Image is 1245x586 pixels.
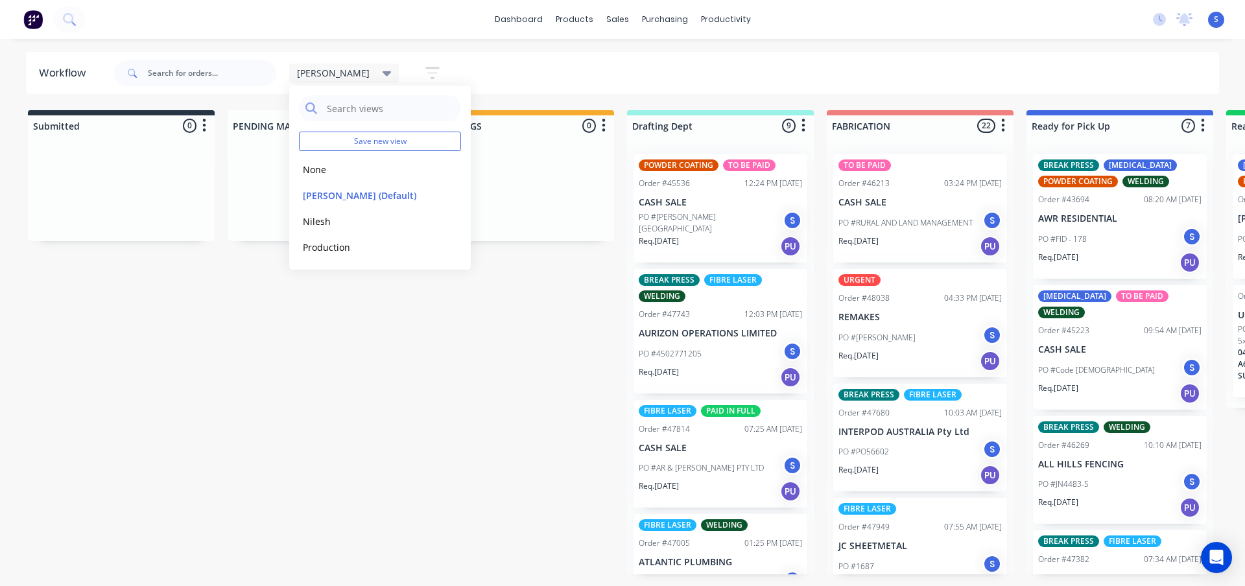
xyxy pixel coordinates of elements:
[783,342,802,361] div: S
[1116,290,1168,302] div: TO BE PAID
[1104,535,1161,547] div: FIBRE LASER
[838,427,1002,438] p: INTERPOD AUSTRALIA Pty Ltd
[783,211,802,230] div: S
[1182,358,1202,377] div: S
[838,159,891,171] div: TO BE PAID
[1033,285,1207,410] div: [MEDICAL_DATA]TO BE PAIDWELDINGOrder #4522309:54 AM [DATE]CASH SALEPO #Code [DEMOGRAPHIC_DATA]SRe...
[1038,459,1202,470] p: ALL HILLS FENCING
[944,178,1002,189] div: 03:24 PM [DATE]
[639,178,690,189] div: Order #45536
[1038,554,1089,565] div: Order #47382
[1180,383,1200,404] div: PU
[783,456,802,475] div: S
[694,10,757,29] div: productivity
[299,214,437,229] button: Nilesh
[639,405,696,417] div: FIBRE LASER
[744,537,802,549] div: 01:25 PM [DATE]
[704,274,762,286] div: FIBRE LASER
[639,235,679,247] p: Req. [DATE]
[980,465,1001,486] div: PU
[838,561,874,572] p: PO #1687
[1038,439,1089,451] div: Order #46269
[838,274,881,286] div: URGENT
[833,154,1007,263] div: TO BE PAIDOrder #4621303:24 PM [DATE]CASH SALEPO #RURAL AND LAND MANAGEMENTSReq.[DATE]PU
[1038,573,1202,584] p: INTERPOD AUSTRALIA Pty Ltd
[1038,252,1078,263] p: Req. [DATE]
[639,480,679,492] p: Req. [DATE]
[634,400,807,508] div: FIBRE LASERPAID IN FULLOrder #4781407:25 AM [DATE]CASH SALEPO #AR & [PERSON_NAME] PTY LTDSReq.[DA...
[634,154,807,263] div: POWDER COATINGTO BE PAIDOrder #4553612:24 PM [DATE]CASH SALEPO #[PERSON_NAME][GEOGRAPHIC_DATA]SRe...
[838,464,879,476] p: Req. [DATE]
[1038,382,1078,394] p: Req. [DATE]
[838,541,1002,552] p: JC SHEETMETAL
[639,519,696,531] div: FIBRE LASER
[299,240,437,255] button: Production
[639,290,685,302] div: WELDING
[639,159,718,171] div: POWDER COATING
[1038,478,1089,490] p: PO #JN4483-5
[1144,554,1202,565] div: 07:34 AM [DATE]
[980,236,1001,257] div: PU
[944,407,1002,419] div: 10:03 AM [DATE]
[1038,344,1202,355] p: CASH SALE
[1104,421,1150,433] div: WELDING
[944,521,1002,533] div: 07:55 AM [DATE]
[1144,194,1202,205] div: 08:20 AM [DATE]
[148,60,276,86] input: Search for orders...
[838,446,889,458] p: PO #PO56602
[297,66,370,80] span: [PERSON_NAME]
[982,325,1002,345] div: S
[1038,176,1118,187] div: POWDER COATING
[1038,290,1111,302] div: [MEDICAL_DATA]
[838,217,973,229] p: PO #RURAL AND LAND MANAGEMENT
[1214,14,1218,25] span: S
[639,423,690,435] div: Order #47814
[833,384,1007,492] div: BREAK PRESSFIBRE LASEROrder #4768010:03 AM [DATE]INTERPOD AUSTRALIA Pty LtdPO #PO56602SReq.[DATE]PU
[744,423,802,435] div: 07:25 AM [DATE]
[780,236,801,257] div: PU
[549,10,600,29] div: products
[838,389,899,401] div: BREAK PRESS
[1033,154,1207,279] div: BREAK PRESS[MEDICAL_DATA]POWDER COATINGWELDINGOrder #4369408:20 AM [DATE]AWR RESIDENTIALPO #FID -...
[299,132,461,151] button: Save new view
[299,188,437,203] button: [PERSON_NAME] (Default)
[1038,213,1202,224] p: AWR RESIDENTIAL
[701,405,761,417] div: PAID IN FULL
[833,269,1007,377] div: URGENTOrder #4803804:33 PM [DATE]REMAKESPO #[PERSON_NAME]SReq.[DATE]PU
[1038,535,1099,547] div: BREAK PRESS
[326,95,455,121] input: Search views
[744,309,802,320] div: 12:03 PM [DATE]
[639,211,783,235] p: PO #[PERSON_NAME][GEOGRAPHIC_DATA]
[1033,416,1207,524] div: BREAK PRESSWELDINGOrder #4626910:10 AM [DATE]ALL HILLS FENCINGPO #JN4483-5SReq.[DATE]PU
[639,197,802,208] p: CASH SALE
[980,351,1001,371] div: PU
[944,292,1002,304] div: 04:33 PM [DATE]
[701,519,748,531] div: WELDING
[838,521,890,533] div: Order #47949
[838,235,879,247] p: Req. [DATE]
[299,162,437,177] button: None
[1038,159,1099,171] div: BREAK PRESS
[639,328,802,339] p: AURIZON OPERATIONS LIMITED
[639,537,690,549] div: Order #47005
[838,332,916,344] p: PO #[PERSON_NAME]
[838,178,890,189] div: Order #46213
[1180,497,1200,518] div: PU
[838,292,890,304] div: Order #48038
[744,178,802,189] div: 12:24 PM [DATE]
[639,366,679,378] p: Req. [DATE]
[1038,307,1085,318] div: WELDING
[639,309,690,320] div: Order #47743
[1144,325,1202,336] div: 09:54 AM [DATE]
[635,10,694,29] div: purchasing
[780,367,801,388] div: PU
[634,269,807,393] div: BREAK PRESSFIBRE LASERWELDINGOrder #4774312:03 PM [DATE]AURIZON OPERATIONS LIMITEDPO #4502771205S...
[39,65,92,81] div: Workflow
[1038,194,1089,205] div: Order #43694
[1182,227,1202,246] div: S
[600,10,635,29] div: sales
[1038,497,1078,508] p: Req. [DATE]
[838,312,1002,323] p: REMAKES
[982,211,1002,230] div: S
[723,159,776,171] div: TO BE PAID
